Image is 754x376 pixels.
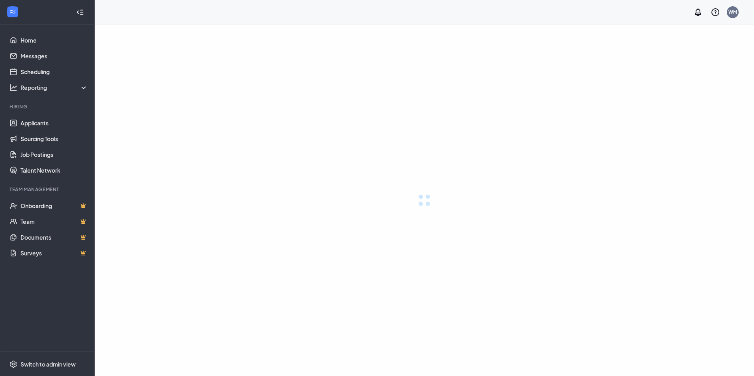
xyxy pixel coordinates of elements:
[21,115,88,131] a: Applicants
[9,84,17,91] svg: Analysis
[21,162,88,178] a: Talent Network
[21,198,88,214] a: OnboardingCrown
[711,7,720,17] svg: QuestionInfo
[21,147,88,162] a: Job Postings
[9,8,17,16] svg: WorkstreamLogo
[76,8,84,16] svg: Collapse
[728,9,737,15] div: WM
[21,131,88,147] a: Sourcing Tools
[21,214,88,229] a: TeamCrown
[21,64,88,80] a: Scheduling
[21,84,88,91] div: Reporting
[21,360,76,368] div: Switch to admin view
[9,186,86,193] div: Team Management
[9,103,86,110] div: Hiring
[21,229,88,245] a: DocumentsCrown
[21,48,88,64] a: Messages
[693,7,703,17] svg: Notifications
[21,245,88,261] a: SurveysCrown
[21,32,88,48] a: Home
[9,360,17,368] svg: Settings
